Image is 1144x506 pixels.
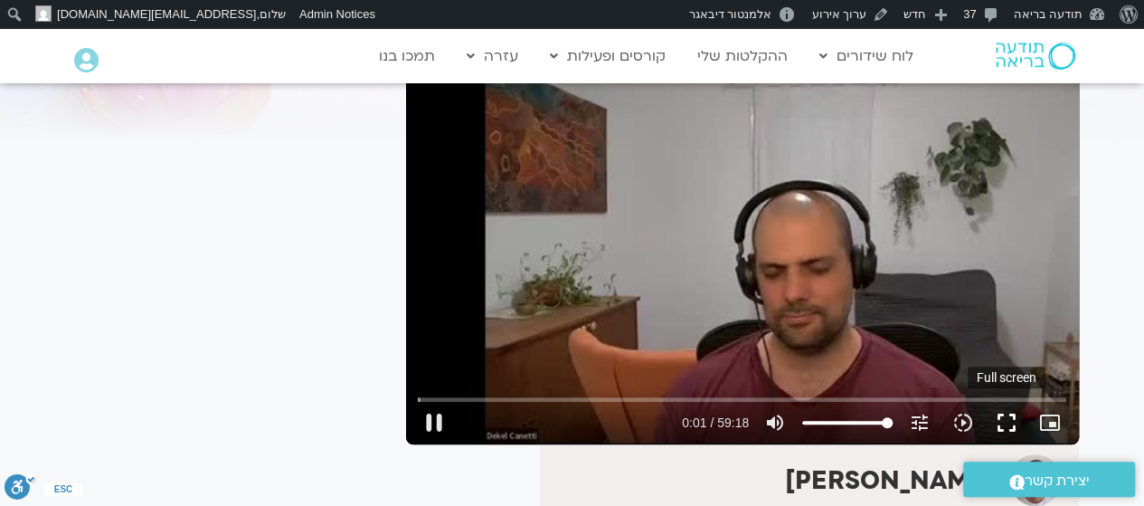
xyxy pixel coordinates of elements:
a: תמכו בנו [370,39,444,73]
a: יצירת קשר [963,462,1135,497]
span: [EMAIL_ADDRESS][DOMAIN_NAME] [57,7,256,21]
img: תודעה בריאה [996,43,1075,70]
a: לוח שידורים [810,39,922,73]
strong: [PERSON_NAME] [785,463,996,498]
a: עזרה [458,39,527,73]
a: ההקלטות שלי [688,39,797,73]
a: קורסים ופעילות [541,39,675,73]
span: יצירת קשר [1025,469,1090,493]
